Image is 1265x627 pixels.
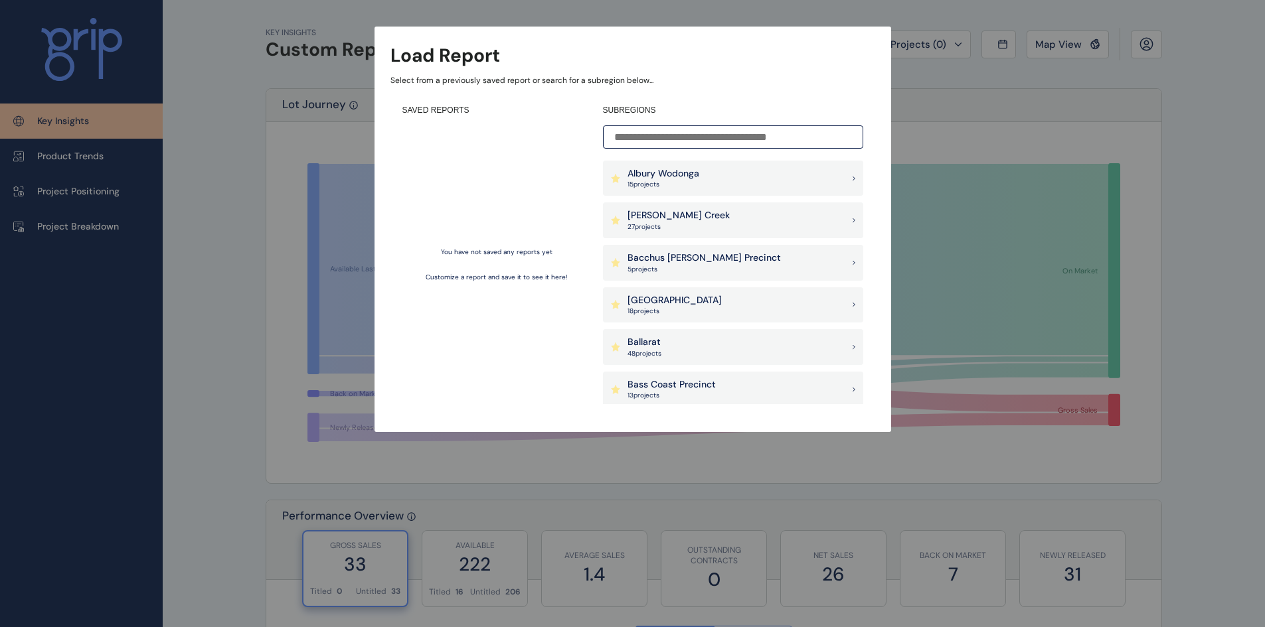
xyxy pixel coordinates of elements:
h3: Load Report [390,42,500,68]
p: Customize a report and save it to see it here! [426,273,568,282]
p: Ballarat [628,336,661,349]
p: 18 project s [628,307,722,316]
p: 13 project s [628,391,716,400]
p: 27 project s [628,222,730,232]
p: Bacchus [PERSON_NAME] Precinct [628,251,781,265]
p: [PERSON_NAME] Creek [628,209,730,222]
h4: SUBREGIONS [603,105,863,116]
p: Albury Wodonga [628,167,699,180]
h4: SAVED REPORTS [402,105,591,116]
p: Select from a previously saved report or search for a subregion below... [390,75,875,86]
p: 15 project s [628,180,699,189]
p: You have not saved any reports yet [441,247,552,257]
p: Bass Coast Precinct [628,378,716,391]
p: 48 project s [628,349,661,358]
p: [GEOGRAPHIC_DATA] [628,294,722,307]
p: 5 project s [628,265,781,274]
